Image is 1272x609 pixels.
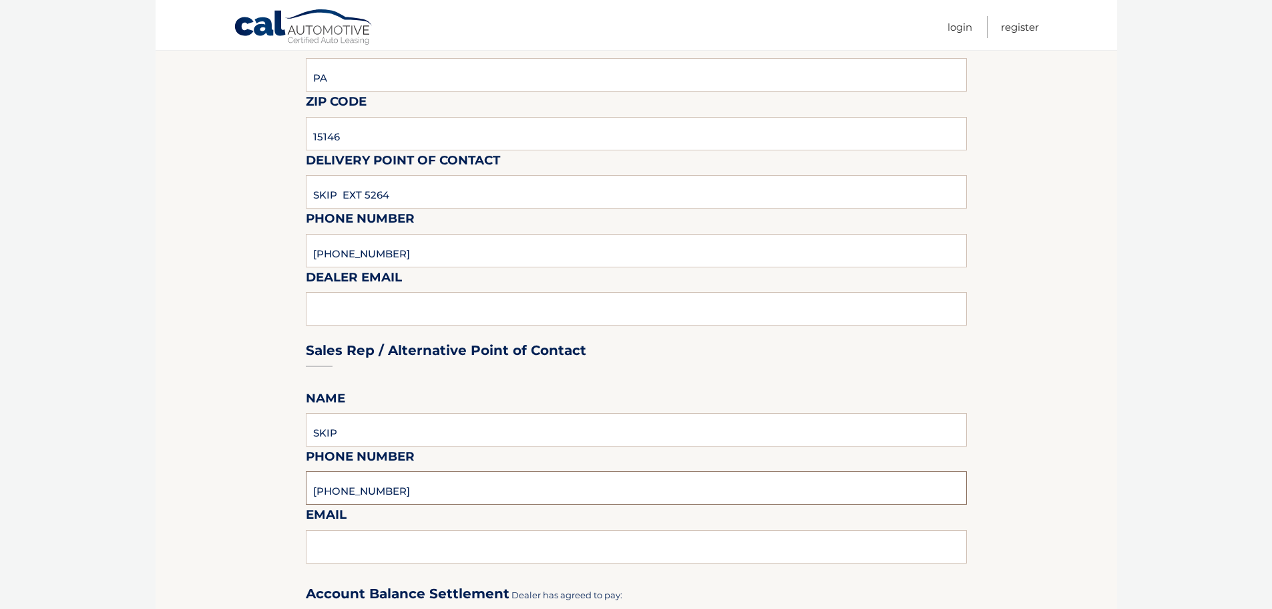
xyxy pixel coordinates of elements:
label: Name [306,388,345,413]
label: Delivery Point of Contact [306,150,500,175]
label: Zip Code [306,92,367,116]
label: Phone Number [306,447,415,471]
a: Login [947,16,972,38]
label: Phone Number [306,209,415,233]
label: Dealer Email [306,267,402,292]
span: Dealer has agreed to pay: [511,590,622,600]
label: Email [306,505,347,529]
h3: Sales Rep / Alternative Point of Contact [306,342,586,359]
a: Register [1001,16,1039,38]
h3: Account Balance Settlement [306,586,509,602]
a: Cal Automotive [234,9,374,47]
